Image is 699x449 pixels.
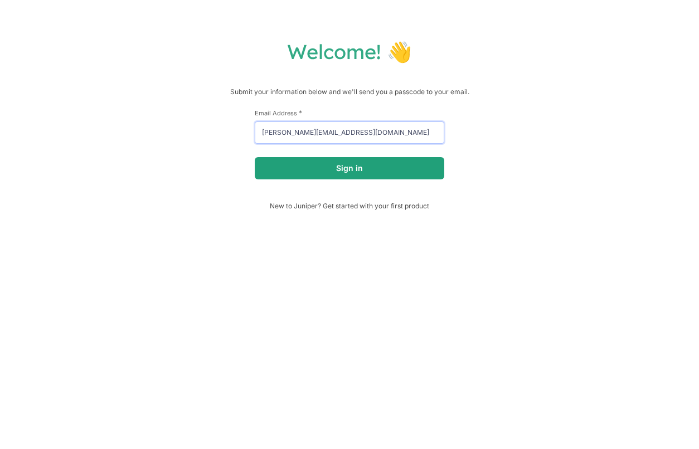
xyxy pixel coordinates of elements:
[299,109,302,117] span: This field is required.
[255,109,444,117] label: Email Address
[255,121,444,144] input: email@example.com
[255,157,444,179] button: Sign in
[11,86,688,97] p: Submit your information below and we'll send you a passcode to your email.
[255,202,444,210] span: New to Juniper? Get started with your first product
[11,39,688,64] h1: Welcome! 👋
